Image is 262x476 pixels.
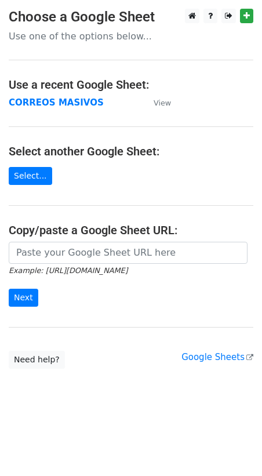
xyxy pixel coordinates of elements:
[9,144,253,158] h4: Select another Google Sheet:
[142,97,171,108] a: View
[9,167,52,185] a: Select...
[9,9,253,26] h3: Choose a Google Sheet
[9,351,65,369] a: Need help?
[9,289,38,307] input: Next
[9,97,104,108] a: CORREOS MASIVOS
[9,266,128,275] small: Example: [URL][DOMAIN_NAME]
[154,99,171,107] small: View
[9,223,253,237] h4: Copy/paste a Google Sheet URL:
[9,242,248,264] input: Paste your Google Sheet URL here
[9,30,253,42] p: Use one of the options below...
[9,78,253,92] h4: Use a recent Google Sheet:
[181,352,253,362] a: Google Sheets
